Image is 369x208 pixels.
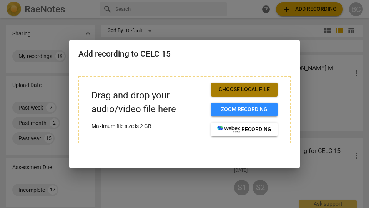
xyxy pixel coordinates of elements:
span: Zoom recording [217,106,271,113]
h2: Add recording to CELC 15 [78,49,291,59]
button: Choose local file [211,83,278,97]
button: Zoom recording [211,103,278,116]
p: Drag and drop your audio/video file here [91,89,205,116]
span: recording [217,126,271,133]
span: Choose local file [217,86,271,93]
p: Maximum file size is 2 GB [91,122,205,130]
button: recording [211,123,278,136]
